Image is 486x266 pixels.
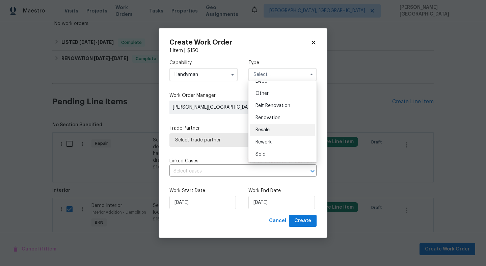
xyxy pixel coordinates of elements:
input: M/D/YYYY [248,196,315,209]
input: Select cases [169,166,298,177]
input: Select... [248,68,317,81]
button: Open [308,166,317,176]
span: Create [294,217,311,225]
span: 15 [268,159,273,163]
button: Create [289,215,317,227]
label: Work End Date [248,187,317,194]
span: Renovation [255,115,280,120]
div: 1 item | [169,47,317,54]
span: Linked Cases [169,158,198,164]
button: Hide options [307,71,316,79]
label: Trade Partner [169,125,317,132]
span: Resale [255,128,270,132]
span: Rework [255,140,272,144]
input: Select... [169,68,238,81]
span: Reit Renovation [255,103,290,108]
h2: Create Work Order [169,39,310,46]
input: M/D/YYYY [169,196,236,209]
span: Sold [255,152,266,157]
span: Select trade partner [175,137,311,143]
label: Type [248,59,317,66]
button: Cancel [266,215,289,227]
label: Capability [169,59,238,66]
span: Lwod [255,79,268,84]
button: Show options [228,71,237,79]
span: Cancel [269,217,286,225]
label: Work Start Date [169,187,238,194]
span: Other [255,91,269,96]
span: $ 150 [187,48,198,53]
label: Work Order Manager [169,92,317,99]
span: There are case s for this home [247,158,317,164]
span: [PERSON_NAME][GEOGRAPHIC_DATA] [173,104,270,111]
